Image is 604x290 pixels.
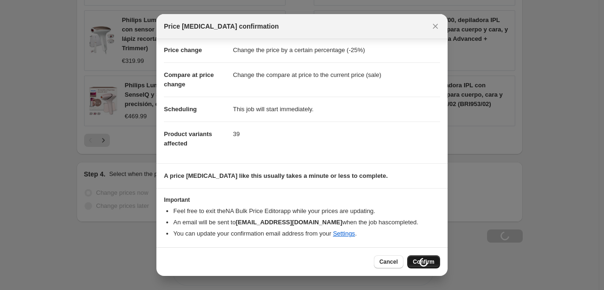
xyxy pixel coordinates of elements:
[164,172,388,179] b: A price [MEDICAL_DATA] like this usually takes a minute or less to complete.
[333,230,355,237] a: Settings
[236,219,342,226] b: [EMAIL_ADDRESS][DOMAIN_NAME]
[164,196,440,204] h3: Important
[429,20,442,33] button: Close
[164,130,212,147] span: Product variants affected
[164,46,202,53] span: Price change
[233,97,440,122] dd: This job will start immediately.
[164,106,197,113] span: Scheduling
[233,122,440,146] dd: 39
[173,218,440,227] li: An email will be sent to when the job has completed .
[233,62,440,87] dd: Change the compare at price to the current price (sale)
[164,22,279,31] span: Price [MEDICAL_DATA] confirmation
[173,229,440,238] li: You can update your confirmation email address from your .
[379,258,398,266] span: Cancel
[173,206,440,216] li: Feel free to exit the NA Bulk Price Editor app while your prices are updating.
[164,71,214,88] span: Compare at price change
[233,38,440,62] dd: Change the price by a certain percentage (-25%)
[374,255,403,268] button: Cancel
